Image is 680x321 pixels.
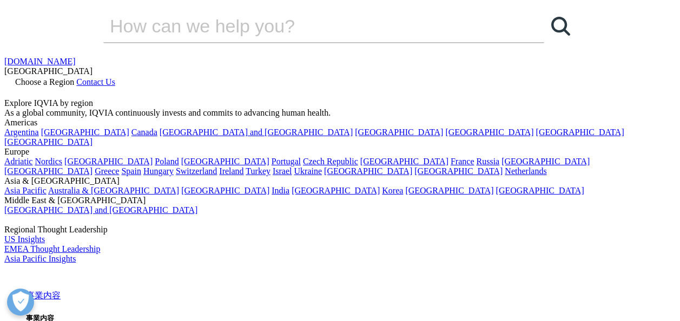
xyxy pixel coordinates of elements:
[181,186,269,195] a: [GEOGRAPHIC_DATA]
[4,225,676,235] div: Regional Thought Leadership
[4,157,32,166] a: Adriatic
[41,128,129,137] a: [GEOGRAPHIC_DATA]
[505,166,546,176] a: Netherlands
[451,157,474,166] a: France
[4,205,197,215] a: [GEOGRAPHIC_DATA] and [GEOGRAPHIC_DATA]
[4,137,93,146] a: [GEOGRAPHIC_DATA]
[445,128,533,137] a: [GEOGRAPHIC_DATA]
[273,166,292,176] a: Israel
[160,128,353,137] a: [GEOGRAPHIC_DATA] and [GEOGRAPHIC_DATA]
[382,186,403,195] a: Korea
[4,57,76,66] a: [DOMAIN_NAME]
[219,166,243,176] a: Ireland
[501,157,590,166] a: [GEOGRAPHIC_DATA]
[64,157,153,166] a: [GEOGRAPHIC_DATA]
[4,166,93,176] a: [GEOGRAPHIC_DATA]
[477,157,500,166] a: Russia
[4,118,676,128] div: Americas
[355,128,443,137] a: [GEOGRAPHIC_DATA]
[294,166,322,176] a: Ukraine
[15,77,74,86] span: Choose a Region
[76,77,115,86] a: Contact Us
[4,176,676,186] div: Asia & [GEOGRAPHIC_DATA]
[4,147,676,157] div: Europe
[4,244,100,253] a: EMEA Thought Leadership
[176,166,217,176] a: Switzerland
[324,166,412,176] a: [GEOGRAPHIC_DATA]
[4,108,676,118] div: As a global community, IQVIA continuously invests and commits to advancing human health.
[4,235,45,244] a: US Insights
[544,10,577,42] a: 検索する
[272,157,301,166] a: Portugal
[143,166,174,176] a: Hungary
[121,166,141,176] a: Spain
[246,166,270,176] a: Turkey
[131,128,157,137] a: Canada
[48,186,179,195] a: Australia & [GEOGRAPHIC_DATA]
[272,186,289,195] a: India
[360,157,448,166] a: [GEOGRAPHIC_DATA]
[536,128,624,137] a: [GEOGRAPHIC_DATA]
[405,186,493,195] a: [GEOGRAPHIC_DATA]
[496,186,584,195] a: [GEOGRAPHIC_DATA]
[7,289,34,316] button: 優先設定センターを開く
[4,196,676,205] div: Middle East & [GEOGRAPHIC_DATA]
[414,166,503,176] a: [GEOGRAPHIC_DATA]
[4,98,676,108] div: Explore IQVIA by region
[4,66,676,76] div: [GEOGRAPHIC_DATA]
[95,166,119,176] a: Greece
[26,291,61,300] a: 事業内容
[303,157,358,166] a: Czech Republic
[4,186,47,195] a: Asia Pacific
[35,157,62,166] a: Nordics
[103,10,513,42] input: 検索する
[292,186,380,195] a: [GEOGRAPHIC_DATA]
[155,157,179,166] a: Poland
[181,157,269,166] a: [GEOGRAPHIC_DATA]
[4,128,39,137] a: Argentina
[4,254,76,263] a: Asia Pacific Insights
[551,17,570,36] svg: Search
